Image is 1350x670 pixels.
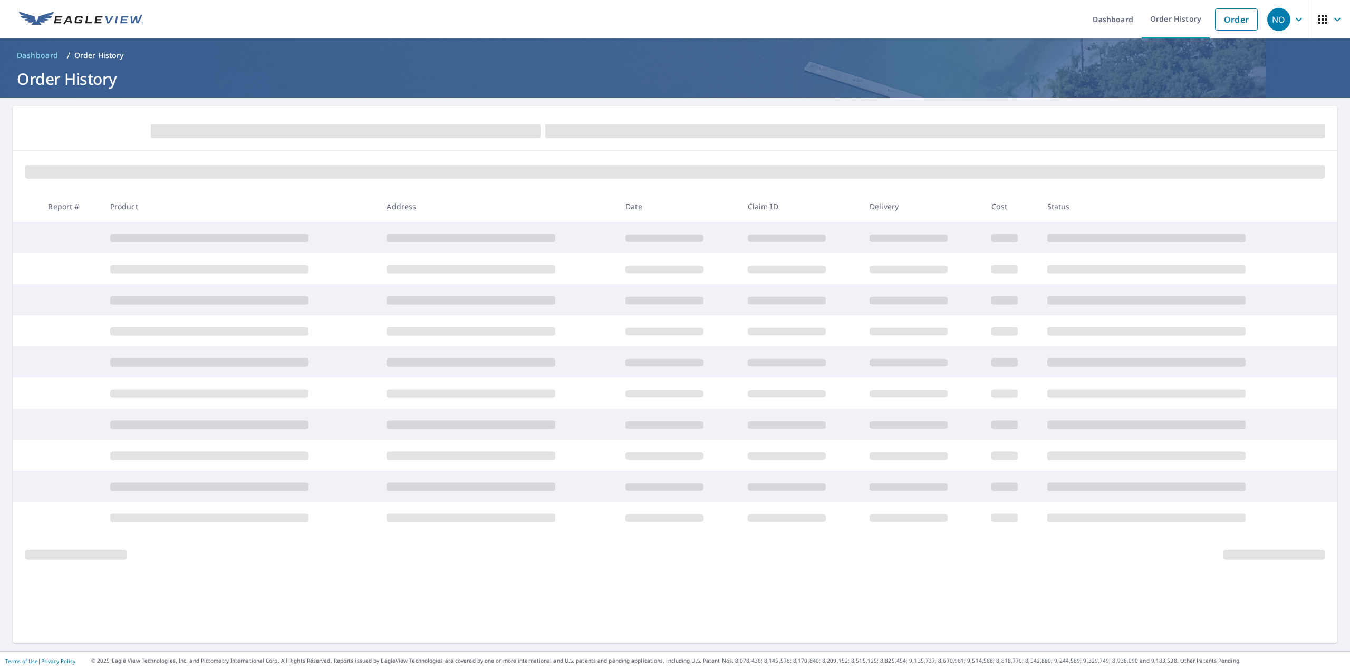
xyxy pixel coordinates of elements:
p: | [5,658,75,664]
th: Claim ID [739,191,861,222]
th: Date [617,191,739,222]
nav: breadcrumb [13,47,1337,64]
a: Privacy Policy [41,657,75,665]
li: / [67,49,70,62]
div: NO [1267,8,1290,31]
a: Order [1215,8,1258,31]
th: Address [378,191,617,222]
th: Product [102,191,379,222]
p: © 2025 Eagle View Technologies, Inc. and Pictometry International Corp. All Rights Reserved. Repo... [91,657,1345,665]
a: Terms of Use [5,657,38,665]
img: EV Logo [19,12,143,27]
th: Cost [983,191,1038,222]
a: Dashboard [13,47,63,64]
h1: Order History [13,68,1337,90]
th: Status [1039,191,1316,222]
th: Report # [40,191,101,222]
th: Delivery [861,191,983,222]
p: Order History [74,50,124,61]
span: Dashboard [17,50,59,61]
